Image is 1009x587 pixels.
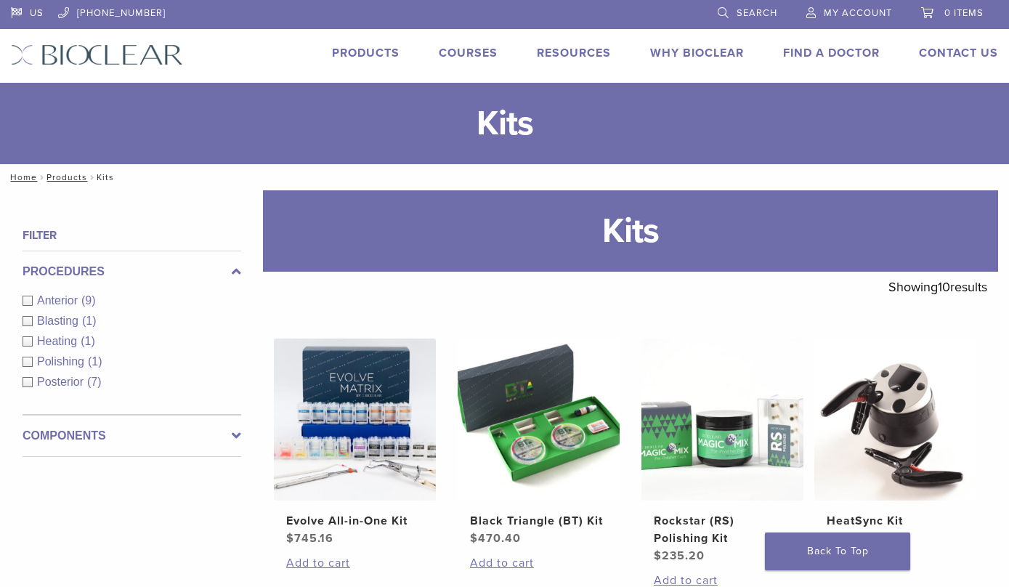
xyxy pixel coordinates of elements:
span: $ [654,548,662,563]
a: Black Triangle (BT) KitBlack Triangle (BT) Kit $470.40 [458,339,620,547]
h1: Kits [263,190,998,272]
a: Find A Doctor [783,46,880,60]
h2: Black Triangle (BT) Kit [470,512,607,530]
a: Resources [537,46,611,60]
bdi: 235.20 [654,548,705,563]
a: Products [332,46,400,60]
a: Evolve All-in-One KitEvolve All-in-One Kit $745.16 [274,339,436,547]
a: HeatSync KitHeatSync Kit $1,041.70 [814,339,976,547]
span: (1) [81,335,95,347]
a: Products [46,172,87,182]
h2: Rockstar (RS) Polishing Kit [654,512,791,547]
bdi: 470.40 [470,531,521,546]
label: Components [23,427,241,445]
span: Posterior [37,376,87,388]
h2: HeatSync Kit [827,512,964,530]
span: Search [737,7,777,19]
span: / [37,174,46,181]
img: Bioclear [11,44,183,65]
span: Blasting [37,315,82,327]
bdi: 1,041.70 [827,531,884,546]
span: Heating [37,335,81,347]
span: 10 [938,279,950,295]
p: Showing results [888,272,987,302]
span: $ [470,531,478,546]
h2: Evolve All-in-One Kit [286,512,424,530]
span: Polishing [37,355,88,368]
a: Contact Us [919,46,998,60]
span: / [87,174,97,181]
span: Anterior [37,294,81,307]
img: Evolve All-in-One Kit [274,339,436,501]
img: HeatSync Kit [814,339,976,501]
span: (9) [81,294,96,307]
a: Rockstar (RS) Polishing KitRockstar (RS) Polishing Kit $235.20 [641,339,803,564]
span: $ [827,531,835,546]
span: (7) [87,376,102,388]
span: (1) [82,315,97,327]
img: Black Triangle (BT) Kit [458,339,620,501]
a: Home [6,172,37,182]
h4: Filter [23,227,241,244]
span: My Account [824,7,892,19]
span: $ [286,531,294,546]
a: Back To Top [765,533,910,570]
bdi: 745.16 [286,531,333,546]
span: (1) [88,355,102,368]
label: Procedures [23,263,241,280]
a: Add to cart: “Evolve All-in-One Kit” [286,554,424,572]
a: Add to cart: “Black Triangle (BT) Kit” [470,554,607,572]
img: Rockstar (RS) Polishing Kit [641,339,803,501]
a: Why Bioclear [650,46,744,60]
a: Courses [439,46,498,60]
span: 0 items [944,7,984,19]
